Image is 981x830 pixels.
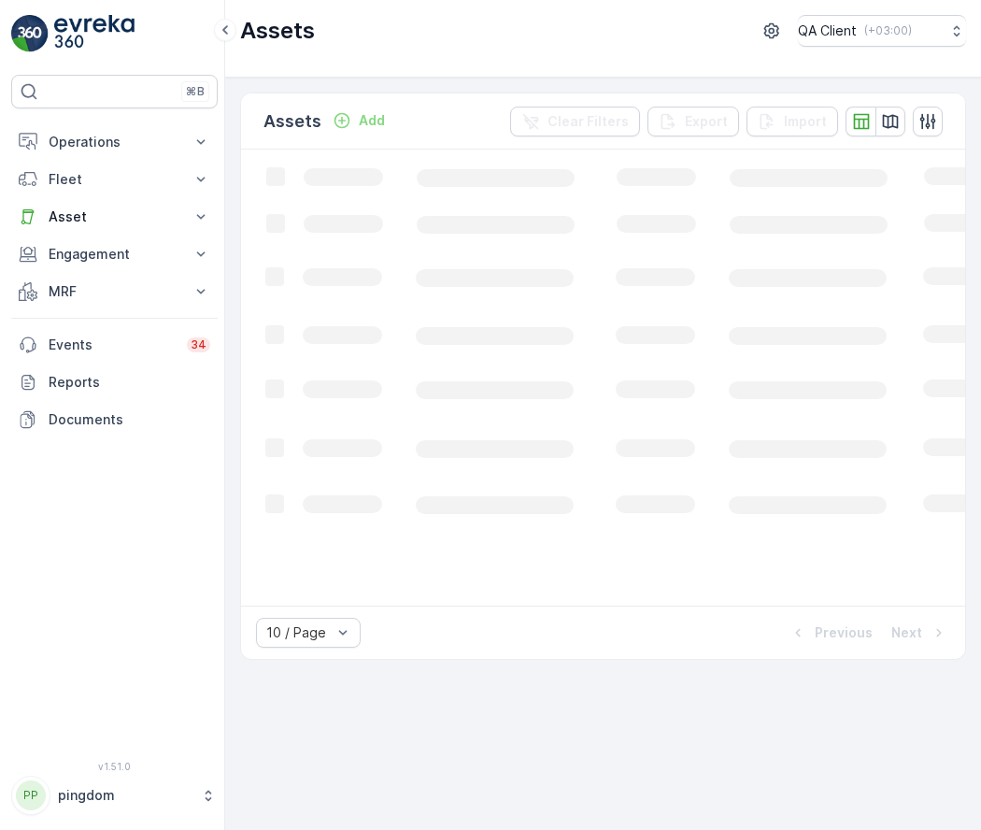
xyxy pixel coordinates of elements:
[49,245,180,264] p: Engagement
[11,273,218,310] button: MRF
[11,364,218,401] a: Reports
[49,336,176,354] p: Events
[11,236,218,273] button: Engagement
[49,170,180,189] p: Fleet
[11,776,218,815] button: PPpingdom
[191,337,206,352] p: 34
[784,112,827,131] p: Import
[787,622,874,644] button: Previous
[510,107,640,136] button: Clear Filters
[54,15,135,52] img: logo_light-DOdMpM7g.png
[49,373,210,392] p: Reports
[815,623,873,642] p: Previous
[49,133,180,151] p: Operations
[891,623,922,642] p: Next
[11,198,218,236] button: Asset
[359,111,385,130] p: Add
[889,622,950,644] button: Next
[11,161,218,198] button: Fleet
[11,761,218,772] span: v 1.51.0
[746,107,838,136] button: Import
[798,15,966,47] button: QA Client(+03:00)
[16,780,46,810] div: PP
[647,107,739,136] button: Export
[547,112,629,131] p: Clear Filters
[798,21,857,40] p: QA Client
[11,15,49,52] img: logo
[58,786,192,805] p: pingdom
[685,112,728,131] p: Export
[11,326,218,364] a: Events34
[11,401,218,438] a: Documents
[186,84,205,99] p: ⌘B
[864,23,912,38] p: ( +03:00 )
[263,108,321,135] p: Assets
[325,109,392,132] button: Add
[11,123,218,161] button: Operations
[49,207,180,226] p: Asset
[240,16,315,46] p: Assets
[49,410,210,429] p: Documents
[49,282,180,301] p: MRF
